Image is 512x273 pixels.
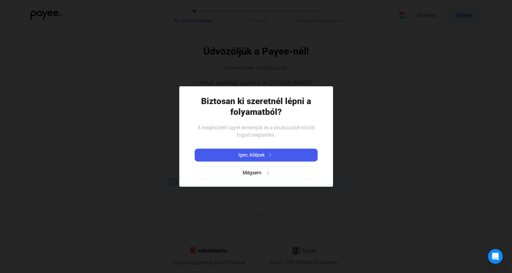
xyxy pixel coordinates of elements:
[243,169,261,177] span: Mégsem
[195,149,318,162] button: Igen, kilépekarrow-right-white
[197,125,315,138] span: A megkezdett ügyet elmentjük és a piszkozatok között fogod megtalálni.
[238,151,265,159] span: Igen, kilépek
[266,171,270,175] img: arrow-right-grey
[195,96,318,117] h1: Biztosan ki szeretnél lépni a folyamatból?
[266,153,274,157] img: arrow-right-white
[488,249,503,264] div: Open Intercom Messenger
[195,166,318,179] button: Mégsemarrow-right-grey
